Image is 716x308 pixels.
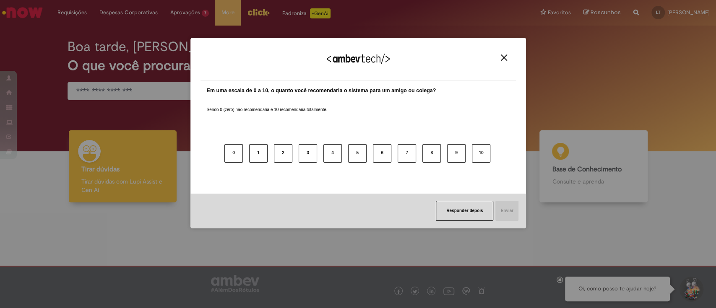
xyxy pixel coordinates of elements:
button: 7 [398,144,416,163]
button: 2 [274,144,292,163]
button: 10 [472,144,490,163]
label: Em uma escala de 0 a 10, o quanto você recomendaria o sistema para um amigo ou colega? [207,87,436,95]
button: 1 [249,144,268,163]
button: 0 [224,144,243,163]
button: 9 [447,144,466,163]
button: 5 [348,144,367,163]
button: 3 [299,144,317,163]
button: 8 [422,144,441,163]
img: Close [501,54,507,61]
img: Logo Ambevtech [327,54,390,64]
button: Close [498,54,510,61]
button: 4 [323,144,342,163]
button: Responder depois [436,201,493,221]
button: 6 [373,144,391,163]
label: Sendo 0 (zero) não recomendaria e 10 recomendaria totalmente. [207,97,328,113]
